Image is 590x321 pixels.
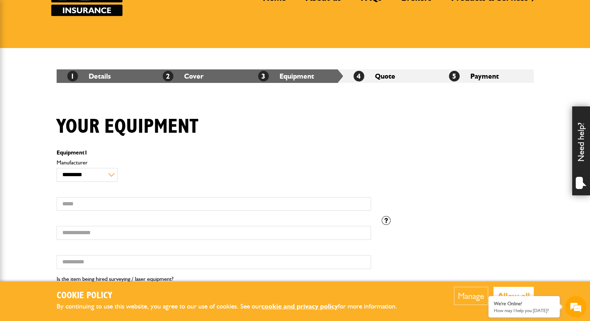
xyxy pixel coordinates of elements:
[438,69,534,83] li: Payment
[84,149,88,156] span: 1
[261,302,338,310] a: cookie and privacy policy
[57,276,173,282] label: Is the item being hired surveying / laser equipment?
[354,71,364,81] span: 4
[57,301,409,312] p: By continuing to use this website, you agree to our use of cookies. See our for more information.
[454,287,488,305] button: Manage
[163,71,173,81] span: 2
[163,72,204,80] a: 2Cover
[572,106,590,195] div: Need help?
[57,160,371,165] label: Manufacturer
[494,301,554,307] div: We're Online!
[67,72,111,80] a: 1Details
[247,69,343,83] li: Equipment
[258,71,269,81] span: 3
[57,290,409,301] h2: Cookie Policy
[494,308,554,313] p: How may I help you today?
[494,287,534,305] button: Allow all
[343,69,438,83] li: Quote
[57,150,371,156] p: Equipment
[449,71,460,81] span: 5
[67,71,78,81] span: 1
[57,115,198,139] h1: Your equipment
